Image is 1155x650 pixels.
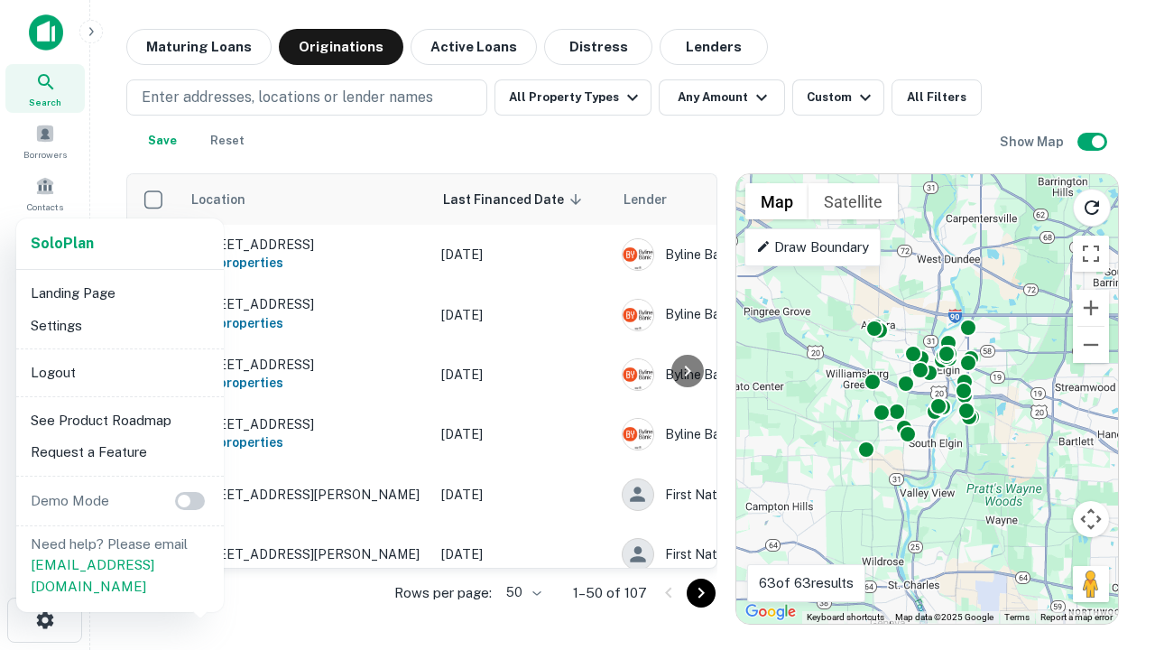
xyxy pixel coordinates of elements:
[31,557,154,594] a: [EMAIL_ADDRESS][DOMAIN_NAME]
[23,310,217,342] li: Settings
[23,357,217,389] li: Logout
[23,404,217,437] li: See Product Roadmap
[31,235,94,252] strong: Solo Plan
[23,490,116,512] p: Demo Mode
[31,534,209,598] p: Need help? Please email
[23,436,217,469] li: Request a Feature
[1065,448,1155,534] iframe: Chat Widget
[23,277,217,310] li: Landing Page
[31,233,94,255] a: SoloPlan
